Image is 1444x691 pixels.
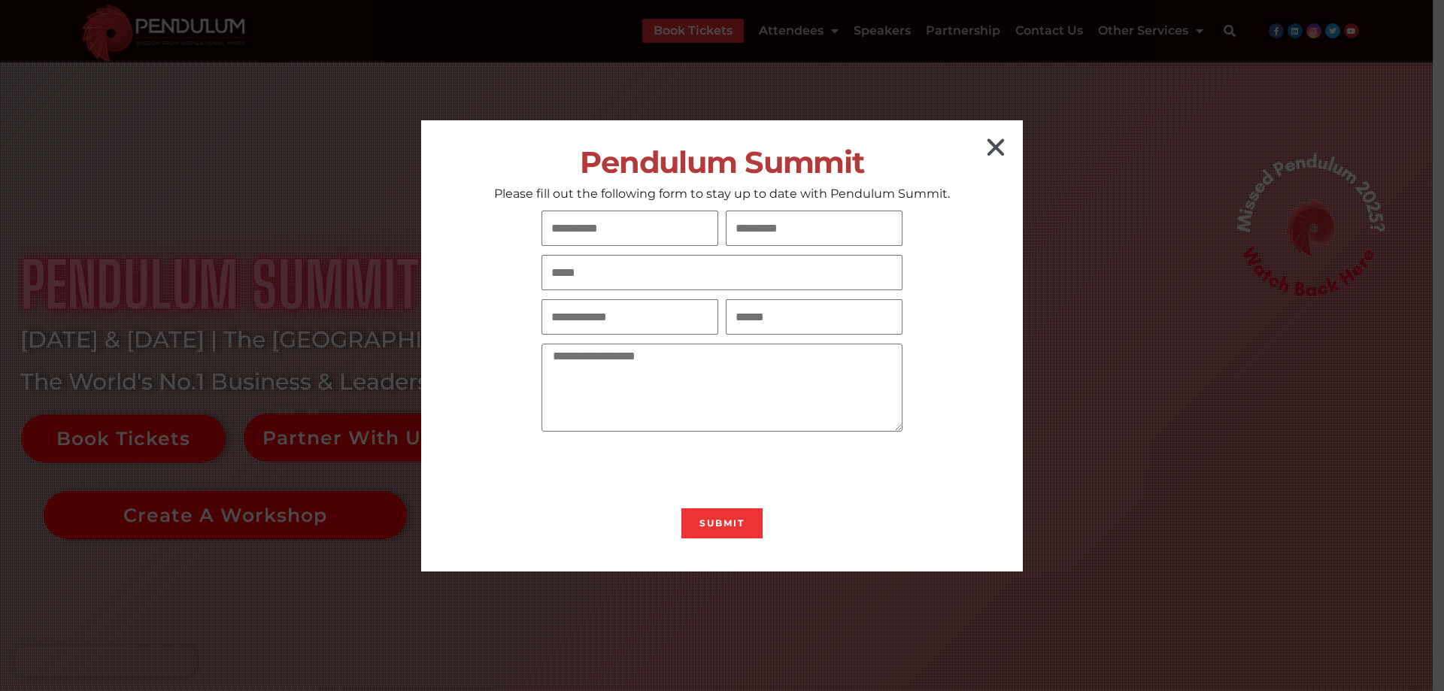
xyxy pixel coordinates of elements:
[421,186,1023,202] p: Please fill out the following form to stay up to date with Pendulum Summit.
[541,441,770,499] iframe: reCAPTCHA
[681,508,763,538] button: Submit
[984,135,1008,159] a: Close
[421,145,1023,179] h2: Pendulum Summit
[699,519,745,528] span: Submit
